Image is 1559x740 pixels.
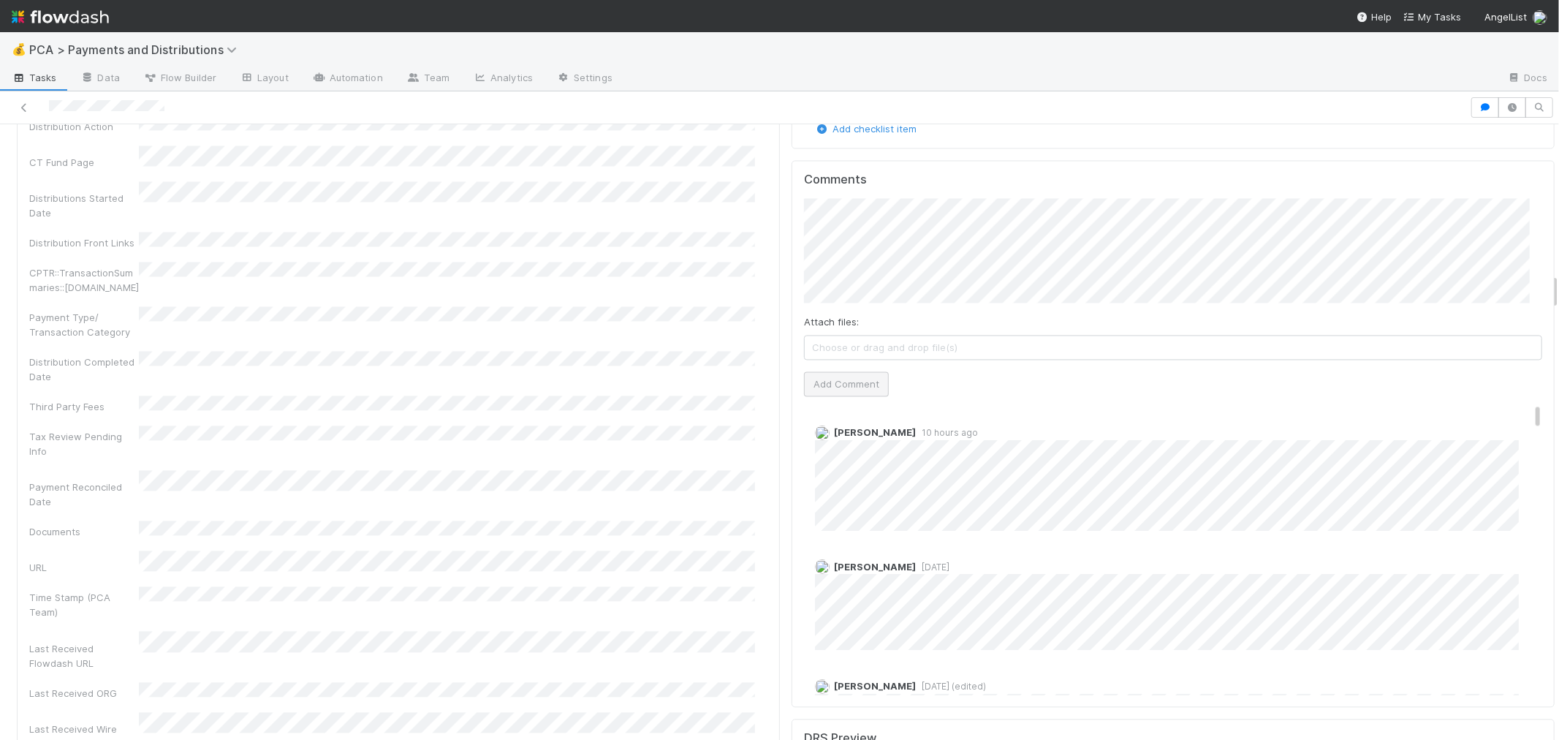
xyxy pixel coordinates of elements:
[29,191,139,220] div: Distributions Started Date
[804,314,859,329] label: Attach files:
[395,67,461,91] a: Team
[815,679,830,694] img: avatar_87e1a465-5456-4979-8ac4-f0cdb5bbfe2d.png
[1484,11,1527,23] span: AngelList
[29,119,139,134] div: Distribution Action
[1357,10,1392,24] div: Help
[1403,10,1461,24] a: My Tasks
[815,123,917,135] a: Add checklist item
[834,426,916,438] span: [PERSON_NAME]
[804,371,889,396] button: Add Comment
[29,155,139,170] div: CT Fund Page
[545,67,624,91] a: Settings
[29,235,139,250] div: Distribution Front Links
[69,67,132,91] a: Data
[916,681,986,692] span: [DATE] (edited)
[29,429,139,458] div: Tax Review Pending Info
[916,562,949,573] span: [DATE]
[29,524,139,539] div: Documents
[300,67,395,91] a: Automation
[29,641,139,671] div: Last Received Flowdash URL
[1533,10,1547,25] img: avatar_0d9988fd-9a15-4cc7-ad96-88feab9e0fa9.png
[228,67,300,91] a: Layout
[834,680,916,692] span: [PERSON_NAME]
[29,355,139,384] div: Distribution Completed Date
[29,310,139,339] div: Payment Type/ Transaction Category
[12,70,57,85] span: Tasks
[815,426,830,440] img: avatar_87e1a465-5456-4979-8ac4-f0cdb5bbfe2d.png
[815,559,830,574] img: avatar_87e1a465-5456-4979-8ac4-f0cdb5bbfe2d.png
[12,43,26,56] span: 💰
[29,399,139,414] div: Third Party Fees
[834,561,916,573] span: [PERSON_NAME]
[916,427,978,438] span: 10 hours ago
[1495,67,1559,91] a: Docs
[132,67,228,91] a: Flow Builder
[1403,11,1461,23] span: My Tasks
[29,686,139,701] div: Last Received ORG
[29,560,139,575] div: URL
[805,336,1541,359] span: Choose or drag and drop file(s)
[804,173,1542,187] h5: Comments
[29,42,244,57] span: PCA > Payments and Distributions
[29,480,139,509] div: Payment Reconciled Date
[143,70,216,85] span: Flow Builder
[461,67,545,91] a: Analytics
[12,4,109,29] img: logo-inverted-e16ddd16eac7371096b0.svg
[29,590,139,619] div: Time Stamp (PCA Team)
[29,265,139,295] div: CPTR::TransactionSummaries::[DOMAIN_NAME]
